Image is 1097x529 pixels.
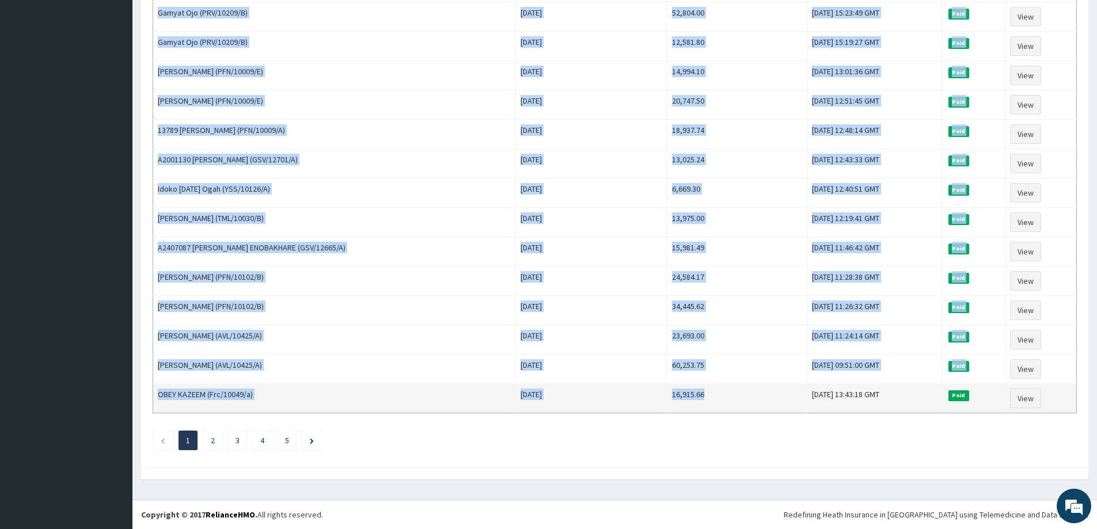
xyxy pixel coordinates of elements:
[1010,66,1041,85] a: View
[807,355,943,384] td: [DATE] 09:51:00 GMT
[667,32,807,61] td: 12,581.80
[948,9,969,19] span: Paid
[516,32,667,61] td: [DATE]
[948,302,969,313] span: Paid
[807,90,943,120] td: [DATE] 12:51:45 GMT
[153,237,516,267] td: A2407087 [PERSON_NAME] ENOBAKHARE (GSV/12665/A)
[516,120,667,149] td: [DATE]
[807,149,943,178] td: [DATE] 12:43:33 GMT
[807,61,943,90] td: [DATE] 13:01:36 GMT
[807,296,943,325] td: [DATE] 11:26:32 GMT
[948,155,969,166] span: Paid
[667,267,807,296] td: 24,584.17
[807,2,943,32] td: [DATE] 15:23:49 GMT
[1010,330,1041,349] a: View
[160,435,165,446] a: Previous page
[206,509,255,520] a: RelianceHMO
[948,273,969,283] span: Paid
[60,64,193,79] div: Chat with us now
[807,237,943,267] td: [DATE] 11:46:42 GMT
[516,90,667,120] td: [DATE]
[667,237,807,267] td: 15,981.49
[6,314,219,355] textarea: Type your message and hit 'Enter'
[667,61,807,90] td: 14,994.10
[1010,124,1041,144] a: View
[153,178,516,208] td: Idoko [DATE] Ogah (YSS/10126/A)
[516,61,667,90] td: [DATE]
[516,237,667,267] td: [DATE]
[667,178,807,208] td: 6,669.30
[516,384,667,413] td: [DATE]
[667,325,807,355] td: 23,693.00
[1010,36,1041,56] a: View
[1010,359,1041,379] a: View
[667,208,807,237] td: 13,975.00
[153,32,516,61] td: Gamyat Ojo (PRV/10209/B)
[667,149,807,178] td: 13,025.24
[948,97,969,107] span: Paid
[948,126,969,136] span: Paid
[516,325,667,355] td: [DATE]
[807,208,943,237] td: [DATE] 12:19:41 GMT
[807,178,943,208] td: [DATE] 12:40:51 GMT
[807,267,943,296] td: [DATE] 11:28:38 GMT
[1010,271,1041,291] a: View
[153,2,516,32] td: Gamyat Ojo (PRV/10209/B)
[236,435,240,446] a: Page 3
[807,384,943,413] td: [DATE] 13:43:18 GMT
[153,384,516,413] td: OBEY KAZEEM (Frc/10049/a)
[516,208,667,237] td: [DATE]
[132,500,1097,529] footer: All rights reserved.
[667,120,807,149] td: 18,937.74
[784,509,1088,520] div: Redefining Heath Insurance in [GEOGRAPHIC_DATA] using Telemedicine and Data Science!
[948,390,969,401] span: Paid
[153,120,516,149] td: 13789 [PERSON_NAME] (PFN/10009/A)
[516,178,667,208] td: [DATE]
[211,435,215,446] a: Page 2
[285,435,289,446] a: Page 5
[1010,183,1041,203] a: View
[153,296,516,325] td: [PERSON_NAME] (PFN/10102/B)
[67,145,159,261] span: We're online!
[141,509,257,520] strong: Copyright © 2017 .
[1010,7,1041,26] a: View
[948,361,969,371] span: Paid
[948,332,969,342] span: Paid
[516,149,667,178] td: [DATE]
[516,355,667,384] td: [DATE]
[310,435,314,446] a: Next page
[1010,389,1041,408] a: View
[807,325,943,355] td: [DATE] 11:24:14 GMT
[1010,300,1041,320] a: View
[948,185,969,195] span: Paid
[21,58,47,86] img: d_794563401_company_1708531726252_794563401
[186,435,190,446] a: Page 1 is your current page
[948,67,969,78] span: Paid
[189,6,217,33] div: Minimize live chat window
[153,90,516,120] td: [PERSON_NAME] (PFN/10009/E)
[260,435,264,446] a: Page 4
[516,296,667,325] td: [DATE]
[1010,154,1041,173] a: View
[516,2,667,32] td: [DATE]
[153,355,516,384] td: [PERSON_NAME] (AVL/10425/A)
[667,2,807,32] td: 52,804.00
[948,243,969,254] span: Paid
[516,267,667,296] td: [DATE]
[153,61,516,90] td: [PERSON_NAME] (PFN/10009/E)
[807,32,943,61] td: [DATE] 15:19:27 GMT
[153,325,516,355] td: [PERSON_NAME] (AVL/10425/A)
[667,355,807,384] td: 60,253.75
[153,208,516,237] td: [PERSON_NAME] (TML/10030/B)
[807,120,943,149] td: [DATE] 12:48:14 GMT
[667,90,807,120] td: 20,747.50
[667,384,807,413] td: 16,915.66
[1010,242,1041,261] a: View
[153,149,516,178] td: A2001130 [PERSON_NAME] (GSV/12701/A)
[153,267,516,296] td: [PERSON_NAME] (PFN/10102/B)
[667,296,807,325] td: 34,445.62
[1010,212,1041,232] a: View
[1010,95,1041,115] a: View
[948,214,969,224] span: Paid
[948,38,969,48] span: Paid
